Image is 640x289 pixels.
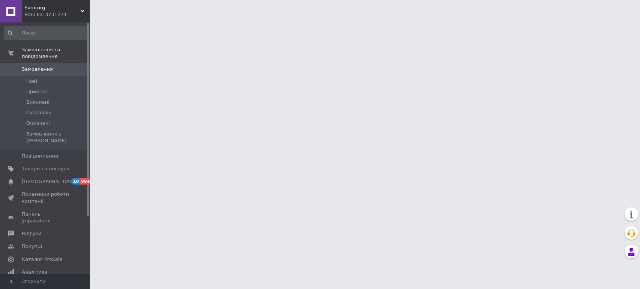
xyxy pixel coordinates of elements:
span: 99+ [80,178,92,185]
span: Відгуки [22,230,41,237]
span: Аналітика [22,269,48,276]
span: Скасовані [26,109,52,116]
span: Нові [26,78,37,85]
div: Ваш ID: 3731771 [24,11,90,18]
span: Evrotorg [24,4,81,11]
span: Товари та послуги [22,165,69,172]
span: Показники роботи компанії [22,191,69,204]
span: Панель управління [22,211,69,224]
span: Виконані [26,99,49,106]
span: [DEMOGRAPHIC_DATA] [22,178,77,185]
span: Замовлення з [PERSON_NAME] [26,131,87,144]
input: Пошук [4,26,88,40]
span: Замовлення [22,66,53,73]
span: Оплачені [26,120,50,127]
span: Замовлення та повідомлення [22,46,90,60]
span: 10 [71,178,80,185]
span: Каталог ProSale [22,256,62,263]
span: Покупці [22,243,42,250]
span: Прийняті [26,88,49,95]
span: Повідомлення [22,153,58,159]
